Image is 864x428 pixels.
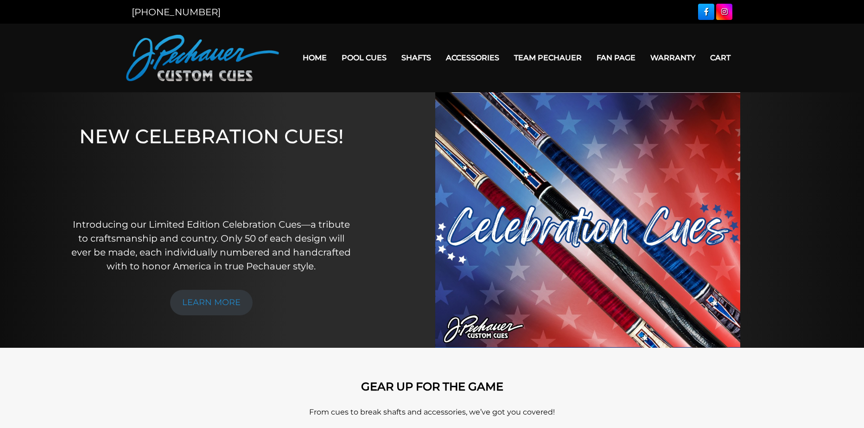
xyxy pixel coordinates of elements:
[295,46,334,70] a: Home
[703,46,738,70] a: Cart
[507,46,589,70] a: Team Pechauer
[168,407,696,418] p: From cues to break shafts and accessories, we’ve got you covered!
[589,46,643,70] a: Fan Page
[361,380,503,393] strong: GEAR UP FOR THE GAME
[394,46,438,70] a: Shafts
[438,46,507,70] a: Accessories
[70,217,353,273] p: Introducing our Limited Edition Celebration Cues—a tribute to craftsmanship and country. Only 50 ...
[643,46,703,70] a: Warranty
[70,125,353,205] h1: NEW CELEBRATION CUES!
[132,6,221,18] a: [PHONE_NUMBER]
[126,35,279,81] img: Pechauer Custom Cues
[170,290,253,315] a: LEARN MORE
[334,46,394,70] a: Pool Cues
